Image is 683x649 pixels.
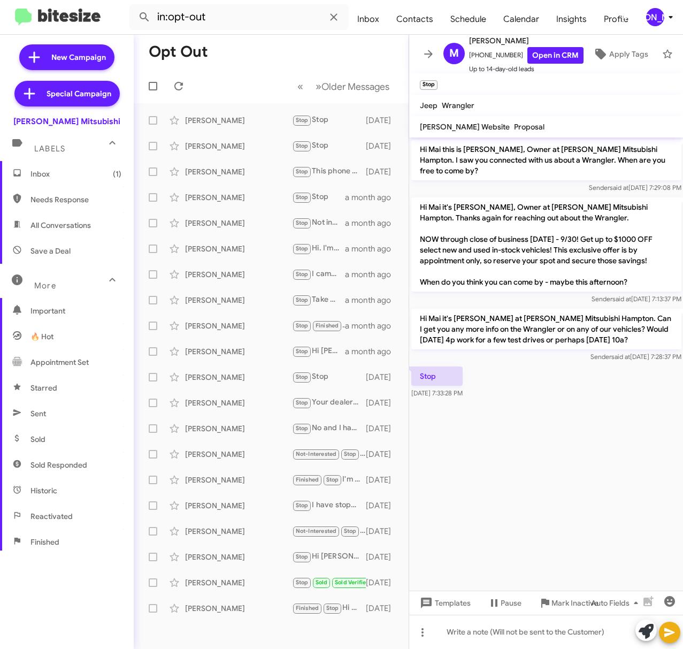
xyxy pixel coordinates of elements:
div: Stop [292,140,366,152]
div: [PERSON_NAME] [185,398,292,408]
a: Calendar [495,4,548,35]
div: [DATE] [366,449,400,460]
span: Needs Response [30,194,121,205]
span: Finished [30,537,59,547]
span: Stop [296,194,309,201]
span: Stop [326,605,339,612]
div: Take me off of your list [292,294,345,306]
button: Pause [479,593,530,613]
div: a month ago [345,295,400,306]
div: a month ago [345,346,400,357]
div: [PERSON_NAME] [646,8,664,26]
span: Older Messages [321,81,389,93]
div: Stop [292,371,366,383]
span: Reactivated [30,511,73,522]
div: [PERSON_NAME] [185,141,292,151]
div: I'm not in the market anymore. Thanks. [292,474,366,486]
a: Profile [595,4,637,35]
span: Stop [296,296,309,303]
span: M [449,45,459,62]
a: Inbox [349,4,388,35]
span: Finished [296,605,319,612]
span: Sold Responded [30,460,87,470]
span: Save a Deal [30,246,71,256]
div: [PERSON_NAME] [185,192,292,203]
p: Hi Mai it's [PERSON_NAME] at [PERSON_NAME] Mitsubishi Hampton. Can I get you any more info on the... [411,309,681,349]
div: [PERSON_NAME] [185,269,292,280]
span: New Campaign [51,52,106,63]
span: Stop [296,168,309,175]
span: (1) [113,169,121,179]
div: [DATE] [366,141,400,151]
p: Hi Mai it's [PERSON_NAME], Owner at [PERSON_NAME] Mitsubishi Hampton. Thanks again for reaching o... [411,197,681,292]
div: Hi [PERSON_NAME] it's [PERSON_NAME] at [PERSON_NAME] Mitsubishi Hampton - did you end up getting ... [292,551,366,563]
span: Stop [296,219,309,226]
span: Auto Fields [591,593,642,613]
div: [DATE] [366,500,400,511]
div: Welcome to TrueCar! I see that you're responding to a customer. If this is correct, please enter ... [292,525,366,537]
div: [PERSON_NAME] [185,500,292,511]
div: [DATE] [366,115,400,126]
span: Stop [296,579,309,586]
span: Stop [296,502,309,509]
div: Hi [PERSON_NAME] it's [PERSON_NAME] at [PERSON_NAME] Mitsubishi Hampton. Let’s make a deal! 🚗 Got... [292,345,345,357]
button: Next [309,75,396,97]
span: Stop [296,553,309,560]
span: Templates [418,593,471,613]
span: [PHONE_NUMBER] [469,47,584,64]
span: Mark Inactive [551,593,598,613]
div: [DATE] [366,475,400,485]
div: [PERSON_NAME] [185,166,292,177]
small: Stop [420,80,438,90]
div: I found a vehicle Ty so much [292,448,366,460]
div: [PERSON_NAME] Mitsubishi [13,116,120,127]
div: I came over there already somebody told me call me back but nobody had called me back at all [292,268,345,280]
a: New Campaign [19,44,114,70]
span: Pause [501,593,521,613]
div: Your dealership sucks [292,396,366,409]
div: a month ago [345,243,400,254]
span: Special Campaign [47,88,111,99]
span: Important [30,306,121,316]
span: Sent [30,408,46,419]
div: a month ago [345,320,400,331]
span: Apply Tags [609,44,648,64]
div: [DATE] [366,166,400,177]
button: [PERSON_NAME] [637,8,671,26]
div: I have stopped your automatic messages...twice. Please stop contacting me [292,499,366,511]
span: Finished [316,322,339,329]
span: Stop [344,451,357,457]
span: Jeep [420,101,438,110]
span: Up to 14-day-old leads [469,64,584,74]
div: [PERSON_NAME] [185,346,292,357]
span: « [297,80,303,93]
span: said at [609,184,628,192]
span: [DATE] 7:33:28 PM [411,389,463,397]
div: [DATE] [366,603,400,614]
div: [PERSON_NAME] [185,218,292,228]
a: Contacts [388,4,442,35]
span: Proposal [514,122,544,132]
div: Not interested in doing a new loan [292,217,345,229]
span: Appointment Set [30,357,89,368]
span: Stop [296,373,309,380]
span: Stop [296,399,309,406]
button: Mark Inactive [530,593,607,613]
div: [PERSON_NAME] [185,449,292,460]
span: Sender [DATE] 7:28:37 PM [590,353,681,361]
div: [PERSON_NAME] [185,577,292,588]
a: Open in CRM [527,47,584,64]
div: [DATE] [366,372,400,383]
div: Hi. I'm not [GEOGRAPHIC_DATA]. You can take me off your list [292,242,345,255]
div: [DATE] [366,577,400,588]
span: Stop [344,528,357,535]
div: [PERSON_NAME] [185,115,292,126]
div: [DATE] [366,552,400,562]
span: said at [612,295,631,303]
span: [PERSON_NAME] [469,34,584,47]
div: Stop [292,114,366,126]
span: Wrangler [442,101,474,110]
span: Schedule [442,4,495,35]
div: Stop texting this number I'm not "[PERSON_NAME]" You got the wrong number [292,319,345,332]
